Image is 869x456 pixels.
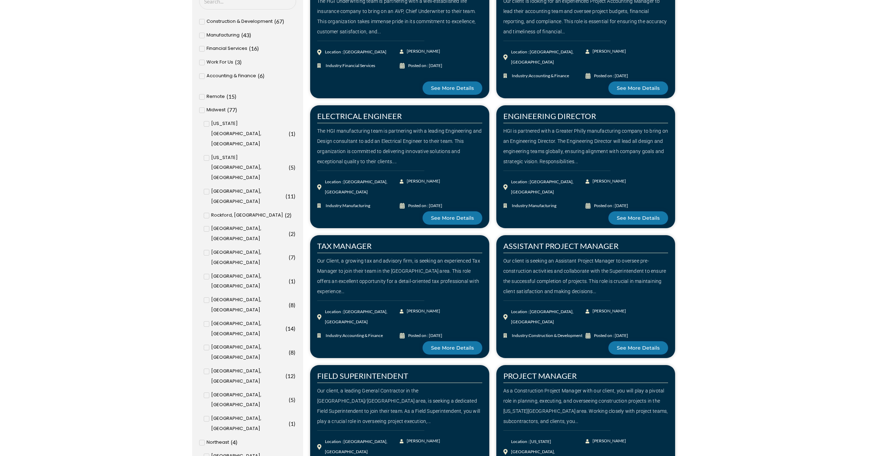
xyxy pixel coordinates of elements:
[258,72,260,79] span: (
[289,230,290,237] span: (
[510,201,556,211] span: Industry:
[317,126,482,166] div: The HGI manufacturing team is partnering with a leading Engineering and Design consultant to add ...
[228,93,235,100] span: 15
[207,30,240,40] span: Manufacturing
[405,46,440,57] span: [PERSON_NAME]
[207,437,229,448] span: Northeast
[511,47,586,67] div: Location : [GEOGRAPHIC_DATA], [GEOGRAPHIC_DATA]
[287,325,294,332] span: 14
[586,176,627,186] a: [PERSON_NAME]
[529,73,569,78] span: Accounting & Finance
[289,396,290,403] span: (
[207,16,273,27] span: Construction & Development
[286,193,287,199] span: (
[294,193,295,199] span: )
[608,81,668,95] a: See More Details
[211,295,287,315] span: [GEOGRAPHIC_DATA], [GEOGRAPHIC_DATA]
[400,306,441,316] a: [PERSON_NAME]
[503,331,586,341] a: Industry:Construction & Development
[294,349,295,356] span: )
[431,216,474,220] span: See More Details
[591,436,626,446] span: [PERSON_NAME]
[290,396,294,403] span: 5
[591,306,626,316] span: [PERSON_NAME]
[289,130,290,137] span: (
[405,306,440,316] span: [PERSON_NAME]
[594,71,628,81] div: Posted on : [DATE]
[503,71,586,81] a: Industry:Accounting & Finance
[423,81,482,95] a: See More Details
[317,331,400,341] a: Industry:Accounting & Finance
[211,153,287,183] span: [US_STATE][GEOGRAPHIC_DATA], [GEOGRAPHIC_DATA]
[294,254,295,260] span: )
[503,386,668,426] div: As a Construction Project Manager with our client, you will play a pivotal role in planning, exec...
[294,396,295,403] span: )
[227,106,229,113] span: (
[211,271,287,292] span: [GEOGRAPHIC_DATA], [GEOGRAPHIC_DATA]
[591,46,626,57] span: [PERSON_NAME]
[290,349,294,356] span: 8
[243,32,249,38] span: 43
[235,93,236,100] span: )
[591,176,626,186] span: [PERSON_NAME]
[510,71,569,81] span: Industry:
[260,72,263,79] span: 6
[290,230,294,237] span: 2
[325,307,400,327] div: Location : [GEOGRAPHIC_DATA], [GEOGRAPHIC_DATA]
[617,216,660,220] span: See More Details
[263,72,264,79] span: )
[325,177,400,197] div: Location : [GEOGRAPHIC_DATA], [GEOGRAPHIC_DATA]
[342,333,383,338] span: Accounting & Finance
[211,319,284,339] span: [GEOGRAPHIC_DATA], [GEOGRAPHIC_DATA]
[286,325,287,332] span: (
[423,211,482,225] a: See More Details
[423,341,482,355] a: See More Details
[249,32,251,38] span: )
[207,71,256,81] span: Accounting & Finance
[211,342,287,363] span: [GEOGRAPHIC_DATA], [GEOGRAPHIC_DATA]
[324,61,375,71] span: Industry:
[207,92,225,102] span: Remote
[229,106,235,113] span: 77
[617,345,660,350] span: See More Details
[233,439,236,445] span: 4
[241,32,243,38] span: (
[274,18,276,25] span: (
[211,247,287,268] span: [GEOGRAPHIC_DATA], [GEOGRAPHIC_DATA]
[290,254,294,260] span: 7
[400,436,441,446] a: [PERSON_NAME]
[586,46,627,57] a: [PERSON_NAME]
[207,44,247,54] span: Financial Services
[227,93,228,100] span: (
[503,126,668,166] div: HGI is partnered with a Greater Philly manufacturing company to bring on an Engineering Director....
[294,302,295,308] span: )
[317,371,408,381] a: FIELD SUPERINTENDENT
[290,420,294,427] span: 1
[211,224,287,244] span: [GEOGRAPHIC_DATA], [GEOGRAPHIC_DATA]
[285,212,287,218] span: (
[211,414,287,434] span: [GEOGRAPHIC_DATA], [GEOGRAPHIC_DATA]
[294,130,295,137] span: )
[503,371,577,381] a: PROJECT MANAGER
[289,302,290,308] span: (
[503,111,596,121] a: ENGINEERING DIRECTOR
[251,45,257,52] span: 16
[408,201,442,211] div: Posted on : [DATE]
[290,164,294,171] span: 5
[594,201,628,211] div: Posted on : [DATE]
[317,256,482,296] div: Our Client, a growing tax and advisory firm, is seeking an experienced Tax Manager to join their ...
[290,212,292,218] span: )
[408,61,442,71] div: Posted on : [DATE]
[503,241,619,251] a: ASSISTANT PROJECT MANAGER
[289,349,290,356] span: (
[240,59,242,65] span: )
[503,201,586,211] a: Industry:Manufacturing
[529,333,582,338] span: Construction & Development
[249,45,251,52] span: (
[257,45,259,52] span: )
[317,61,400,71] a: Industry:Financial Services
[294,420,295,427] span: )
[235,59,237,65] span: (
[211,186,284,207] span: [GEOGRAPHIC_DATA], [GEOGRAPHIC_DATA]
[290,278,294,284] span: 1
